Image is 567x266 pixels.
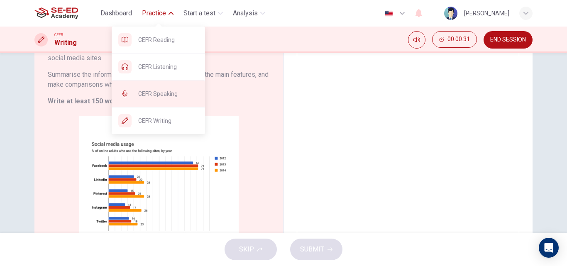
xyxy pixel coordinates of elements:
[183,8,215,18] span: Start a test
[100,8,132,18] span: Dashboard
[48,97,126,105] strong: Write at least 150 words.
[444,7,457,20] img: Profile picture
[54,38,77,48] h1: Writing
[408,31,425,49] div: Mute
[484,31,533,49] button: END SESSION
[384,10,394,17] img: en
[34,5,97,22] a: SE-ED Academy logo
[138,116,198,126] span: CEFR Writing
[97,6,135,21] button: Dashboard
[142,8,166,18] span: Practice
[34,5,78,22] img: SE-ED Academy logo
[180,6,226,21] button: Start a test
[48,70,270,90] h6: Summarise the information by selecting and reporting the main features, and make comparisons wher...
[139,6,177,21] button: Practice
[230,6,269,21] button: Analysis
[138,62,198,72] span: CEFR Listening
[447,36,470,43] span: 00:00:31
[138,89,198,99] span: CEFR Speaking
[539,238,559,258] div: Open Intercom Messenger
[490,37,526,43] span: END SESSION
[112,27,205,53] div: CEFR Reading
[138,35,198,45] span: CEFR Reading
[432,31,477,49] div: Hide
[112,81,205,107] div: CEFR Speaking
[54,32,63,38] span: CEFR
[112,107,205,134] div: CEFR Writing
[48,43,270,63] h6: The chart below shows the percentage of adult internet users who use social media sites.
[464,8,509,18] div: [PERSON_NAME]
[233,8,258,18] span: Analysis
[432,31,477,48] button: 00:00:31
[112,54,205,80] div: CEFR Listening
